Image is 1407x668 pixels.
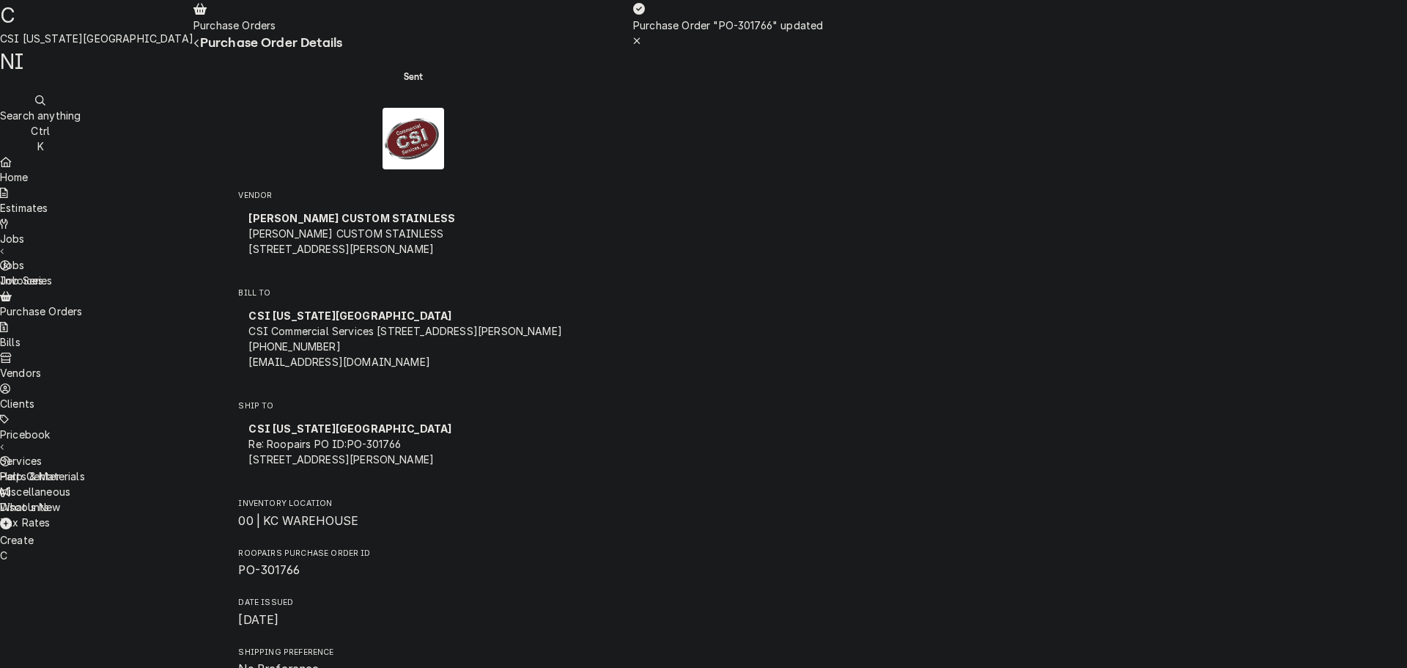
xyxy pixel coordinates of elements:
[633,18,823,33] div: Purchase Order "PO-301766" updated
[238,498,588,529] div: Inventory Location
[238,548,588,579] div: Roopairs Purchase Order ID
[238,613,278,627] span: [DATE]
[238,612,588,629] span: Date Issued
[238,204,588,269] div: Vendor
[248,227,443,255] span: [PERSON_NAME] CUSTOM STAINLESS [STREET_ADDRESS][PERSON_NAME]
[238,498,588,510] span: Inventory Location
[248,309,451,322] strong: CSI [US_STATE][GEOGRAPHIC_DATA]
[238,563,299,577] span: PO-301766
[238,562,588,579] span: Roopairs Purchase Order ID
[248,325,561,337] span: CSI Commercial Services [STREET_ADDRESS][PERSON_NAME]
[248,453,434,466] span: [STREET_ADDRESS][PERSON_NAME]
[238,204,588,263] div: Vendor
[248,356,429,368] a: [EMAIL_ADDRESS][DOMAIN_NAME]
[238,400,588,412] span: Ship To
[238,287,588,299] span: Bill To
[238,287,588,383] div: Purchase Order Bill To
[238,301,588,382] div: Bill To
[238,597,588,609] span: Date Issued
[31,125,50,137] span: Ctrl
[238,597,588,628] div: Date Issued
[248,340,340,353] a: [PHONE_NUMBER]
[404,72,424,81] span: Sent
[200,35,343,50] span: Purchase Order Details
[238,513,588,530] span: Inventory Location
[238,548,588,559] span: Roopairs Purchase Order ID
[238,514,358,528] span: 00 | KC WAREHOUSE
[238,414,588,480] div: Ship To
[248,422,451,435] strong: CSI [US_STATE][GEOGRAPHIC_DATA]
[193,19,276,32] span: Purchase Orders
[215,64,611,89] div: Status
[238,647,588,658] span: Shipping Preference
[238,301,588,376] div: Bill To
[238,414,588,474] div: Ship To
[248,438,401,450] span: Re: Roopairs PO ID: PO-301766
[193,35,200,51] button: Navigate back
[238,400,588,480] div: Purchase Order Ship To
[248,212,455,224] strong: [PERSON_NAME] CUSTOM STAINLESS
[37,140,44,153] span: K
[238,190,588,202] span: Vendor
[238,190,588,270] div: Purchase Order Vendor
[383,108,444,169] img: Logo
